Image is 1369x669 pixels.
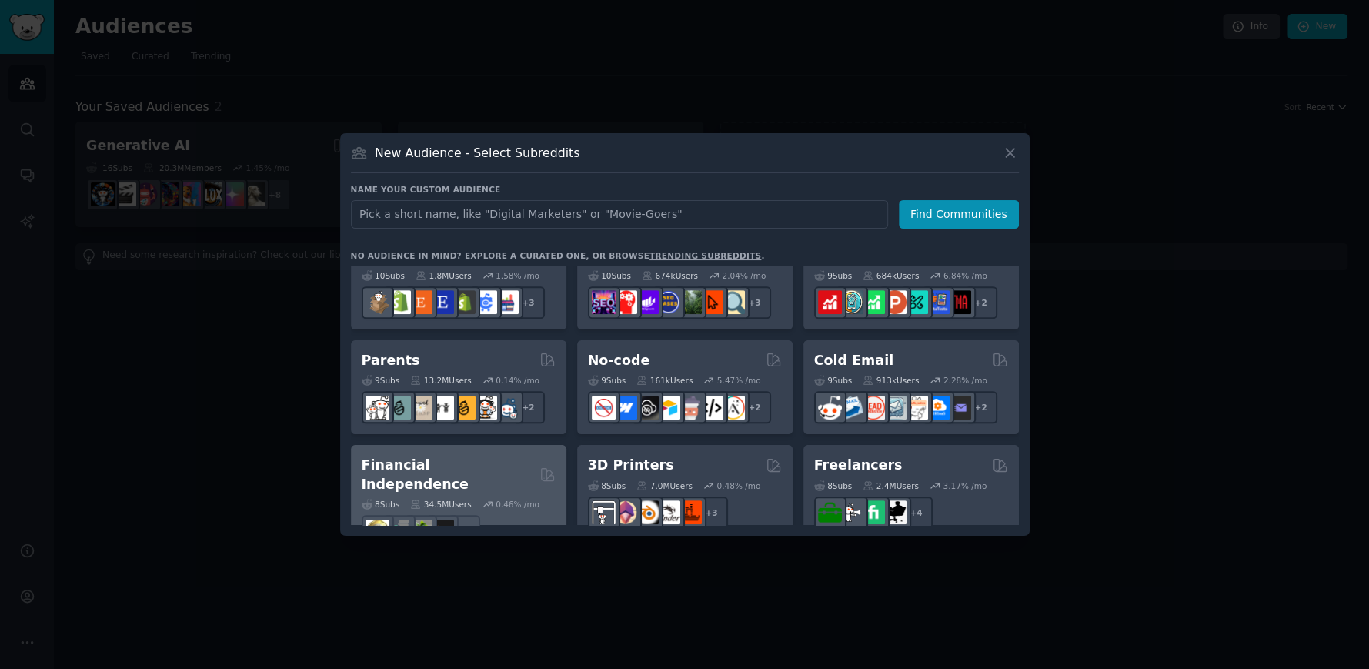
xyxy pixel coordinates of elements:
div: 1.8M Users [416,270,472,281]
img: webflow [613,396,637,420]
img: dropship [366,290,389,314]
img: selfpromotion [861,290,885,314]
div: 8 Sub s [814,480,853,491]
div: + 2 [513,391,545,423]
div: 13.2M Users [410,375,471,386]
img: SEO_cases [656,290,680,314]
img: Adalo [721,396,745,420]
img: AppIdeas [840,290,863,314]
div: 9 Sub s [588,375,626,386]
img: Parents [495,396,519,420]
h2: Cold Email [814,351,893,370]
img: TechSEO [613,290,637,314]
div: 3.17 % /mo [943,480,987,491]
h2: Freelancers [814,456,903,475]
div: No audience in mind? Explore a curated one, or browse . [351,250,765,261]
div: + 3 [696,497,728,529]
img: Freelancers [883,500,907,524]
img: Emailmarketing [840,396,863,420]
img: EtsySellers [430,290,454,314]
div: 1.58 % /mo [496,270,539,281]
div: + 4 [448,515,480,547]
img: Airtable [656,396,680,420]
div: 6.84 % /mo [943,270,987,281]
img: NewParents [452,396,476,420]
input: Pick a short name, like "Digital Marketers" or "Movie-Goers" [351,200,888,229]
img: nocodelowcode [678,396,702,420]
div: 8 Sub s [588,480,626,491]
img: Fiverr [861,500,885,524]
img: daddit [366,396,389,420]
div: 0.46 % /mo [496,499,539,510]
h3: Name your custom audience [351,184,1019,195]
img: FinancialPlanning [387,520,411,544]
img: betatests [926,290,950,314]
div: 913k Users [863,375,919,386]
div: + 2 [739,391,771,423]
img: SEO_Digital_Marketing [592,290,616,314]
div: 2.4M Users [863,480,919,491]
div: + 2 [965,286,997,319]
img: shopify [387,290,411,314]
div: 5.47 % /mo [717,375,761,386]
img: alphaandbetausers [904,290,928,314]
div: 10 Sub s [362,270,405,281]
h2: 3D Printers [588,456,674,475]
img: blender [635,500,659,524]
img: freelance_forhire [840,500,863,524]
img: ecommercemarketing [473,290,497,314]
h2: Financial Independence [362,456,534,493]
img: NoCodeSaaS [635,396,659,420]
h3: New Audience - Select Subreddits [375,145,579,161]
h2: No-code [588,351,650,370]
img: NoCodeMovement [700,396,723,420]
a: trending subreddits [649,251,761,260]
div: + 4 [900,497,933,529]
img: EmailOutreach [947,396,971,420]
div: 2.28 % /mo [943,375,987,386]
img: youtubepromotion [818,290,842,314]
img: forhire [818,500,842,524]
div: 9 Sub s [814,375,853,386]
img: Local_SEO [678,290,702,314]
div: 7.0M Users [636,480,693,491]
div: 161k Users [636,375,693,386]
img: Etsy [409,290,432,314]
img: 3Dmodeling [613,500,637,524]
div: 10 Sub s [588,270,631,281]
h2: Parents [362,351,420,370]
img: 3Dprinting [592,500,616,524]
img: fatFIRE [430,520,454,544]
div: 0.48 % /mo [716,480,760,491]
img: FixMyPrint [678,500,702,524]
img: ProductHunters [883,290,907,314]
img: TestMyApp [947,290,971,314]
div: + 2 [965,391,997,423]
img: B2BSaaS [926,396,950,420]
button: Find Communities [899,200,1019,229]
img: parentsofmultiples [473,396,497,420]
img: GoogleSearchConsole [700,290,723,314]
img: coldemail [883,396,907,420]
img: LeadGeneration [861,396,885,420]
div: 9 Sub s [362,375,400,386]
img: sales [818,396,842,420]
div: 9 Sub s [814,270,853,281]
div: 8 Sub s [362,499,400,510]
img: ender3 [656,500,680,524]
img: beyondthebump [409,396,432,420]
div: 684k Users [863,270,919,281]
img: Fire [409,520,432,544]
img: seogrowth [635,290,659,314]
img: ecommerce_growth [495,290,519,314]
img: toddlers [430,396,454,420]
img: reviewmyshopify [452,290,476,314]
img: UKPersonalFinance [366,520,389,544]
div: 34.5M Users [410,499,471,510]
div: + 3 [513,286,545,319]
img: nocode [592,396,616,420]
div: 2.04 % /mo [722,270,766,281]
img: b2b_sales [904,396,928,420]
img: The_SEO [721,290,745,314]
div: 0.14 % /mo [496,375,539,386]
